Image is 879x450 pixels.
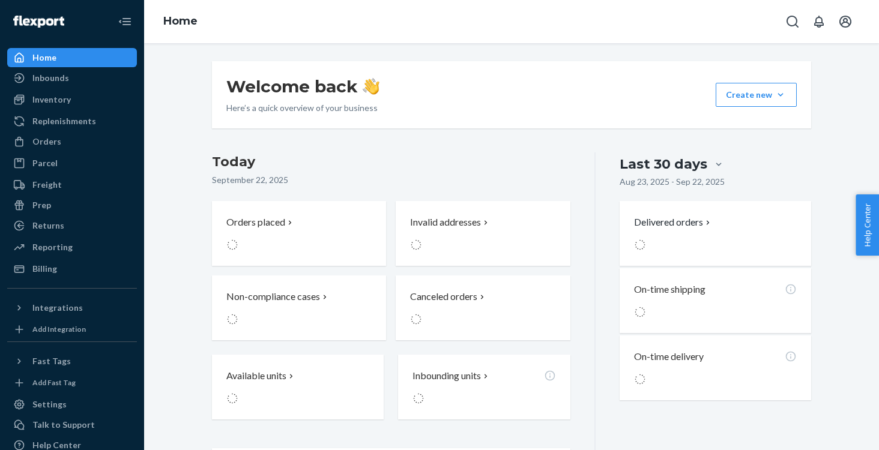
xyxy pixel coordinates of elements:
a: Reporting [7,238,137,257]
div: Home [32,52,56,64]
button: Integrations [7,298,137,317]
div: Fast Tags [32,355,71,367]
div: Last 30 days [620,155,707,173]
p: Aug 23, 2025 - Sep 22, 2025 [620,176,725,188]
div: Inbounds [32,72,69,84]
h3: Today [212,152,570,172]
button: Open account menu [833,10,857,34]
div: Integrations [32,302,83,314]
div: Billing [32,263,57,275]
button: Non-compliance cases [212,275,386,340]
p: Canceled orders [410,290,477,304]
p: Here’s a quick overview of your business [226,102,379,114]
button: Close Navigation [113,10,137,34]
button: Talk to Support [7,415,137,434]
a: Replenishments [7,112,137,131]
a: Home [7,48,137,67]
p: On-time delivery [634,350,704,364]
div: Inventory [32,94,71,106]
a: Orders [7,132,137,151]
a: Freight [7,175,137,194]
button: Available units [212,355,384,419]
p: Orders placed [226,215,285,229]
p: Invalid addresses [410,215,481,229]
a: Inbounds [7,68,137,88]
a: Add Fast Tag [7,376,137,390]
div: Prep [32,199,51,211]
button: Delivered orders [634,215,713,229]
a: Add Integration [7,322,137,337]
div: Add Fast Tag [32,377,76,388]
p: Inbounding units [412,369,481,383]
a: Prep [7,196,137,215]
div: Parcel [32,157,58,169]
p: September 22, 2025 [212,174,570,186]
button: Canceled orders [396,275,570,340]
img: hand-wave emoji [363,78,379,95]
div: Orders [32,136,61,148]
div: Settings [32,398,67,410]
button: Fast Tags [7,352,137,371]
a: Settings [7,395,137,414]
button: Create new [716,83,797,107]
div: Returns [32,220,64,232]
button: Open Search Box [781,10,805,34]
div: Talk to Support [32,419,95,431]
div: Freight [32,179,62,191]
a: Returns [7,216,137,235]
img: Flexport logo [13,16,64,28]
p: Non-compliance cases [226,290,320,304]
a: Inventory [7,90,137,109]
a: Home [163,14,198,28]
p: On-time shipping [634,283,705,296]
a: Billing [7,259,137,278]
button: Help Center [856,194,879,256]
button: Invalid addresses [396,201,570,266]
button: Open notifications [807,10,831,34]
ol: breadcrumbs [154,4,207,39]
p: Available units [226,369,286,383]
div: Reporting [32,241,73,253]
a: Parcel [7,154,137,173]
h1: Welcome back [226,76,379,97]
button: Orders placed [212,201,386,266]
button: Inbounding units [398,355,570,419]
div: Add Integration [32,324,86,334]
div: Replenishments [32,115,96,127]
